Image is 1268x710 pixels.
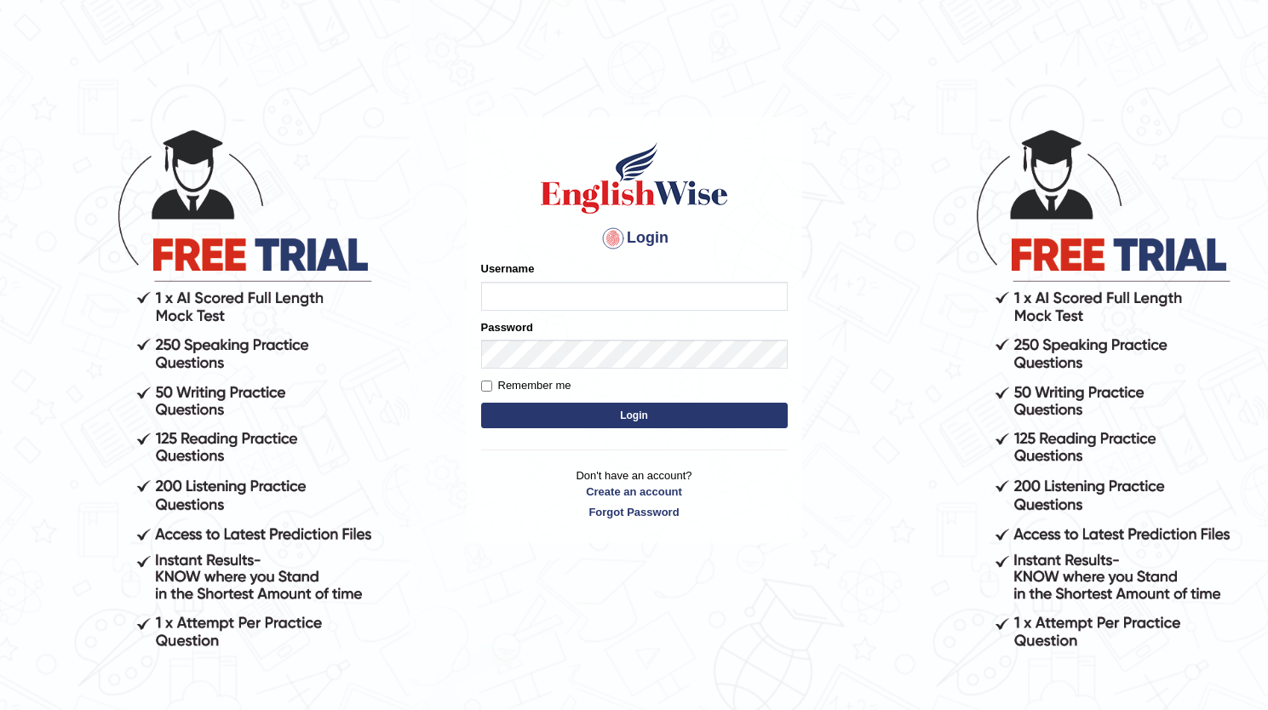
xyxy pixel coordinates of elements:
p: Don't have an account? [481,467,788,520]
img: Logo of English Wise sign in for intelligent practice with AI [537,140,732,216]
label: Password [481,319,533,335]
a: Create an account [481,484,788,500]
label: Username [481,261,535,277]
button: Login [481,403,788,428]
input: Remember me [481,381,492,392]
h4: Login [481,225,788,252]
label: Remember me [481,377,571,394]
a: Forgot Password [481,504,788,520]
